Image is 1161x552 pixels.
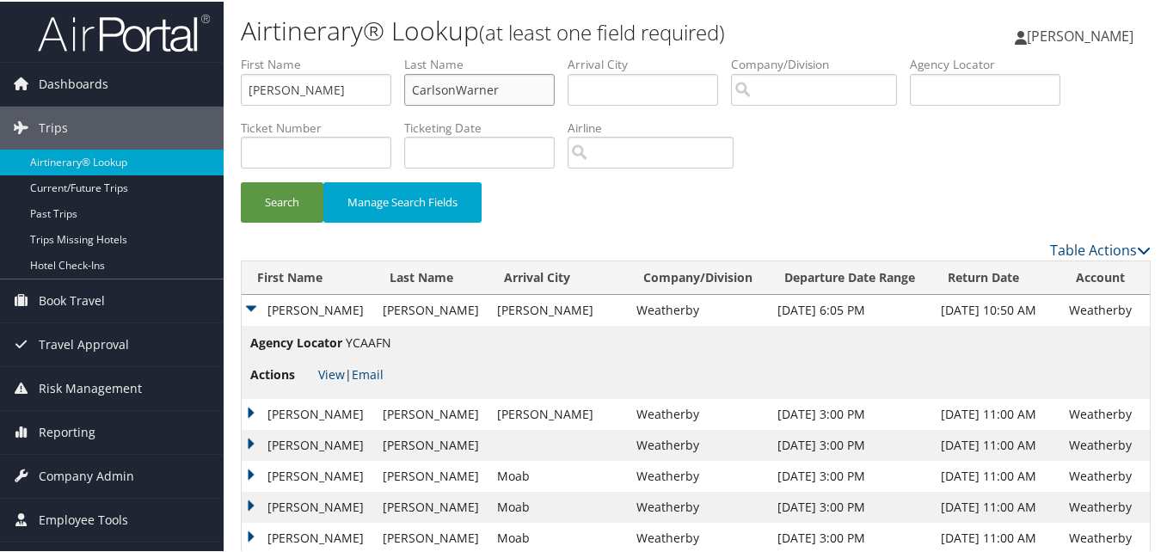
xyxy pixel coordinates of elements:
td: [DATE] 3:00 PM [769,397,932,428]
td: Weatherby [1060,490,1150,521]
td: Weatherby [628,293,770,324]
td: [DATE] 3:00 PM [769,490,932,521]
td: [PERSON_NAME] [242,293,374,324]
td: Moab [488,459,628,490]
th: Account: activate to sort column ascending [1060,260,1150,293]
img: airportal-logo.png [38,11,210,52]
td: [PERSON_NAME] [242,490,374,521]
h1: Airtinerary® Lookup [241,11,847,47]
td: Weatherby [1060,397,1150,428]
label: Arrival City [568,54,731,71]
a: View [318,365,345,381]
td: [PERSON_NAME] [242,428,374,459]
td: [DATE] 3:00 PM [769,459,932,490]
small: (at least one field required) [479,16,725,45]
td: Weatherby [1060,521,1150,552]
span: Company Admin [39,453,134,496]
span: Employee Tools [39,497,128,540]
td: [DATE] 11:00 AM [932,397,1060,428]
td: [DATE] 11:00 AM [932,490,1060,521]
span: YCAAFN [346,333,391,349]
td: [PERSON_NAME] [374,459,488,490]
label: Ticketing Date [404,118,568,135]
td: [DATE] 6:05 PM [769,293,932,324]
td: [DATE] 11:00 AM [932,459,1060,490]
td: [DATE] 11:00 AM [932,428,1060,459]
td: Weatherby [628,521,770,552]
label: Ticket Number [241,118,404,135]
th: Arrival City: activate to sort column ascending [488,260,628,293]
td: Weatherby [628,490,770,521]
span: Trips [39,105,68,148]
label: Last Name [404,54,568,71]
td: [PERSON_NAME] [374,490,488,521]
th: Return Date: activate to sort column ascending [932,260,1060,293]
td: [PERSON_NAME] [242,459,374,490]
th: Last Name: activate to sort column ascending [374,260,488,293]
td: [PERSON_NAME] [242,521,374,552]
td: Weatherby [1060,293,1150,324]
td: [PERSON_NAME] [488,397,628,428]
td: [PERSON_NAME] [374,397,488,428]
span: Agency Locator [250,332,342,351]
a: Email [352,365,384,381]
td: [DATE] 3:00 PM [769,521,932,552]
td: Moab [488,521,628,552]
label: First Name [241,54,404,71]
label: Airline [568,118,746,135]
span: Travel Approval [39,322,129,365]
span: Dashboards [39,61,108,104]
span: Book Travel [39,278,105,321]
a: [PERSON_NAME] [1015,9,1151,60]
td: Weatherby [1060,459,1150,490]
span: Reporting [39,409,95,452]
td: [PERSON_NAME] [242,397,374,428]
td: Weatherby [1060,428,1150,459]
td: Weatherby [628,428,770,459]
span: | [318,365,384,381]
td: [PERSON_NAME] [488,293,628,324]
label: Company/Division [731,54,910,71]
td: [PERSON_NAME] [374,521,488,552]
td: Weatherby [628,459,770,490]
td: [DATE] 11:00 AM [932,521,1060,552]
th: Company/Division [628,260,770,293]
td: [PERSON_NAME] [374,428,488,459]
label: Agency Locator [910,54,1073,71]
td: Weatherby [628,397,770,428]
span: Actions [250,364,315,383]
td: Moab [488,490,628,521]
th: First Name: activate to sort column ascending [242,260,374,293]
td: [DATE] 3:00 PM [769,428,932,459]
td: [PERSON_NAME] [374,293,488,324]
button: Search [241,181,323,221]
button: Manage Search Fields [323,181,482,221]
span: Risk Management [39,365,142,408]
th: Departure Date Range: activate to sort column ascending [769,260,932,293]
span: [PERSON_NAME] [1027,25,1133,44]
td: [DATE] 10:50 AM [932,293,1060,324]
a: Table Actions [1050,239,1151,258]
